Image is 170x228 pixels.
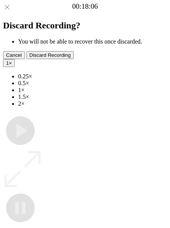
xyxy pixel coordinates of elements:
[72,2,98,11] a: 00:18:06
[18,100,167,107] li: 2×
[18,80,167,87] li: 0.5×
[18,73,167,80] li: 0.25×
[18,87,167,94] li: 1×
[3,20,167,31] h2: Discard Recording?
[26,51,74,59] button: Discard Recording
[3,51,25,59] button: Cancel
[18,38,167,45] li: You will not be able to recover this once discarded.
[3,59,15,67] button: 1×
[18,94,167,100] li: 1.5×
[6,60,9,66] span: 1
